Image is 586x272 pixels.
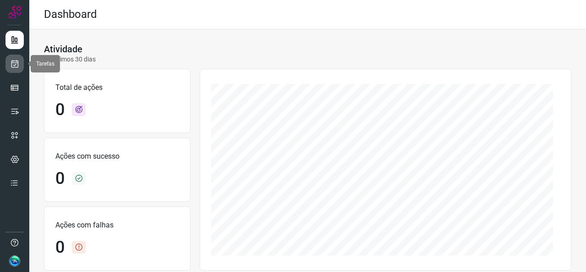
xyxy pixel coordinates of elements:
h3: Atividade [44,44,82,55]
span: Tarefas [36,61,54,67]
h1: 0 [55,169,65,189]
p: Total de ações [55,82,179,93]
p: Ações com sucesso [55,151,179,162]
h1: 0 [55,100,65,120]
p: Ações com falhas [55,220,179,231]
h1: 0 [55,238,65,257]
img: Logo [8,6,22,19]
p: Últimos 30 dias [44,55,96,64]
img: b169ae883a764c14770e775416c273a7.jpg [9,255,20,266]
h2: Dashboard [44,8,97,21]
